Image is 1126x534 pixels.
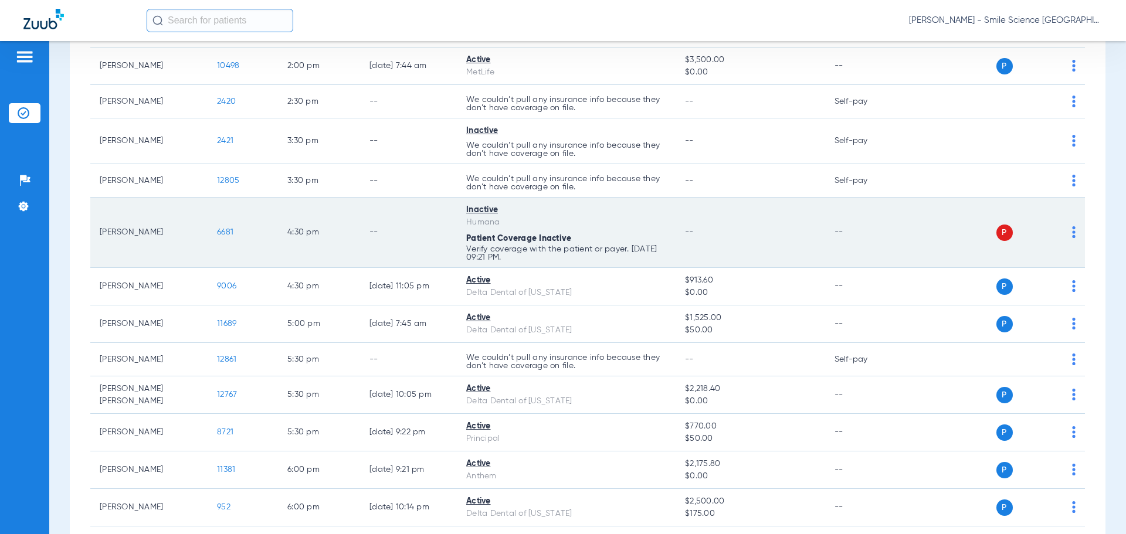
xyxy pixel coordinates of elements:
span: P [996,58,1013,74]
div: Active [466,495,666,508]
td: 2:00 PM [278,47,360,85]
td: -- [360,343,457,376]
span: $175.00 [685,508,815,520]
span: 11689 [217,319,236,328]
td: [PERSON_NAME] [90,489,208,526]
img: group-dot-blue.svg [1072,353,1076,365]
td: Self-pay [825,85,904,118]
img: Zuub Logo [23,9,64,29]
span: 11381 [217,465,235,474]
span: -- [685,355,694,363]
td: -- [825,414,904,451]
span: 8721 [217,428,233,436]
td: [DATE] 7:45 AM [360,305,457,343]
div: Delta Dental of [US_STATE] [466,395,666,407]
td: 5:30 PM [278,343,360,376]
td: [DATE] 9:21 PM [360,451,457,489]
td: -- [825,268,904,305]
span: [PERSON_NAME] - Smile Science [GEOGRAPHIC_DATA] [909,15,1103,26]
img: group-dot-blue.svg [1072,60,1076,72]
td: [DATE] 11:05 PM [360,268,457,305]
span: 2421 [217,137,233,145]
div: Principal [466,433,666,445]
img: group-dot-blue.svg [1072,318,1076,329]
img: group-dot-blue.svg [1072,426,1076,438]
span: $913.60 [685,274,815,287]
td: [DATE] 9:22 PM [360,414,457,451]
span: $0.00 [685,395,815,407]
span: $0.00 [685,287,815,299]
span: Patient Coverage Inactive [466,234,571,243]
td: -- [825,198,904,268]
td: [PERSON_NAME] [90,118,208,164]
span: P [996,278,1013,295]
span: 12861 [217,355,236,363]
span: -- [685,97,694,106]
img: group-dot-blue.svg [1072,464,1076,475]
span: 12767 [217,390,237,399]
td: 2:30 PM [278,85,360,118]
td: -- [360,85,457,118]
span: P [996,225,1013,241]
td: -- [825,376,904,414]
span: P [996,387,1013,403]
td: 3:30 PM [278,164,360,198]
td: 5:30 PM [278,414,360,451]
td: [PERSON_NAME] [90,85,208,118]
span: P [996,499,1013,516]
span: 10498 [217,62,239,70]
td: -- [825,451,904,489]
td: [DATE] 10:05 PM [360,376,457,414]
div: MetLife [466,66,666,79]
span: 2420 [217,97,236,106]
img: group-dot-blue.svg [1072,96,1076,107]
span: P [996,462,1013,478]
td: 6:00 PM [278,489,360,526]
td: [PERSON_NAME] [90,268,208,305]
td: [DATE] 7:44 AM [360,47,457,85]
p: Verify coverage with the patient or payer. [DATE] 09:21 PM. [466,245,666,261]
td: Self-pay [825,118,904,164]
td: -- [825,489,904,526]
div: Delta Dental of [US_STATE] [466,287,666,299]
img: group-dot-blue.svg [1072,389,1076,400]
img: Search Icon [152,15,163,26]
span: $2,218.40 [685,383,815,395]
img: hamburger-icon [15,50,34,64]
input: Search for patients [147,9,293,32]
p: We couldn’t pull any insurance info because they don’t have coverage on file. [466,353,666,370]
span: 952 [217,503,230,511]
span: $0.00 [685,470,815,482]
div: Active [466,312,666,324]
span: P [996,316,1013,332]
td: [PERSON_NAME] [90,164,208,198]
span: $0.00 [685,66,815,79]
iframe: Chat Widget [1067,478,1126,534]
span: $1,525.00 [685,312,815,324]
span: $50.00 [685,433,815,445]
p: We couldn’t pull any insurance info because they don’t have coverage on file. [466,175,666,191]
span: 12805 [217,176,239,185]
div: Active [466,54,666,66]
td: -- [360,198,457,268]
td: 5:30 PM [278,376,360,414]
td: -- [360,164,457,198]
span: P [996,424,1013,441]
span: $2,500.00 [685,495,815,508]
td: -- [360,118,457,164]
td: [PERSON_NAME] [90,305,208,343]
p: We couldn’t pull any insurance info because they don’t have coverage on file. [466,141,666,158]
div: Active [466,383,666,395]
span: -- [685,137,694,145]
p: We couldn’t pull any insurance info because they don’t have coverage on file. [466,96,666,112]
td: [PERSON_NAME] [90,198,208,268]
td: Self-pay [825,164,904,198]
span: 9006 [217,282,236,290]
td: [PERSON_NAME] [PERSON_NAME] [90,376,208,414]
span: -- [685,176,694,185]
td: [PERSON_NAME] [90,47,208,85]
span: 6681 [217,228,233,236]
td: [PERSON_NAME] [90,414,208,451]
span: -- [685,228,694,236]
